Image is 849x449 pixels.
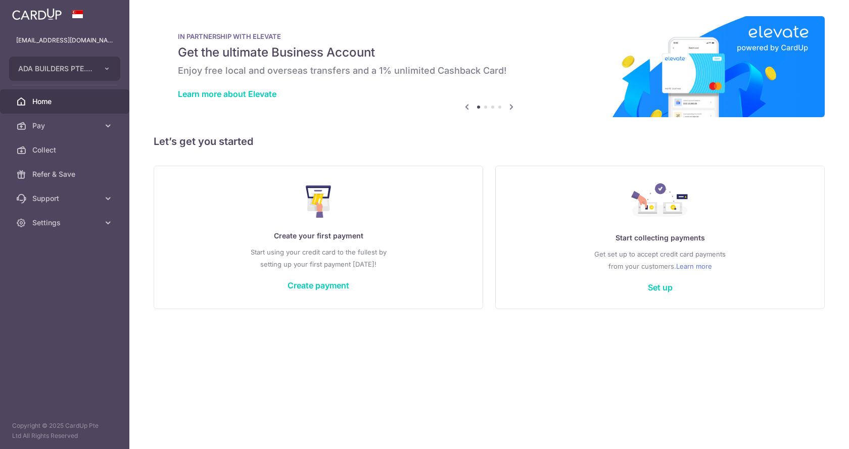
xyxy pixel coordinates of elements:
[32,218,99,228] span: Settings
[648,282,673,292] a: Set up
[9,57,120,81] button: ADA BUILDERS PTE. LTD.
[178,65,800,77] h6: Enjoy free local and overseas transfers and a 1% unlimited Cashback Card!
[306,185,332,218] img: Make Payment
[32,193,99,204] span: Support
[288,280,349,290] a: Create payment
[16,35,113,45] p: [EMAIL_ADDRESS][DOMAIN_NAME]
[154,133,825,149] h5: Let’s get you started
[174,246,462,270] p: Start using your credit card to the fullest by setting up your first payment [DATE]!
[516,232,804,244] p: Start collecting payments
[178,44,800,61] h5: Get the ultimate Business Account
[32,169,99,179] span: Refer & Save
[18,64,93,74] span: ADA BUILDERS PTE. LTD.
[676,260,712,272] a: Learn more
[631,183,689,220] img: Collect Payment
[178,89,276,99] a: Learn more about Elevate
[178,32,800,40] p: IN PARTNERSHIP WITH ELEVATE
[32,96,99,107] span: Home
[154,16,825,117] img: Renovation banner
[32,145,99,155] span: Collect
[32,121,99,131] span: Pay
[174,230,462,242] p: Create your first payment
[516,248,804,272] p: Get set up to accept credit card payments from your customers.
[12,8,62,20] img: CardUp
